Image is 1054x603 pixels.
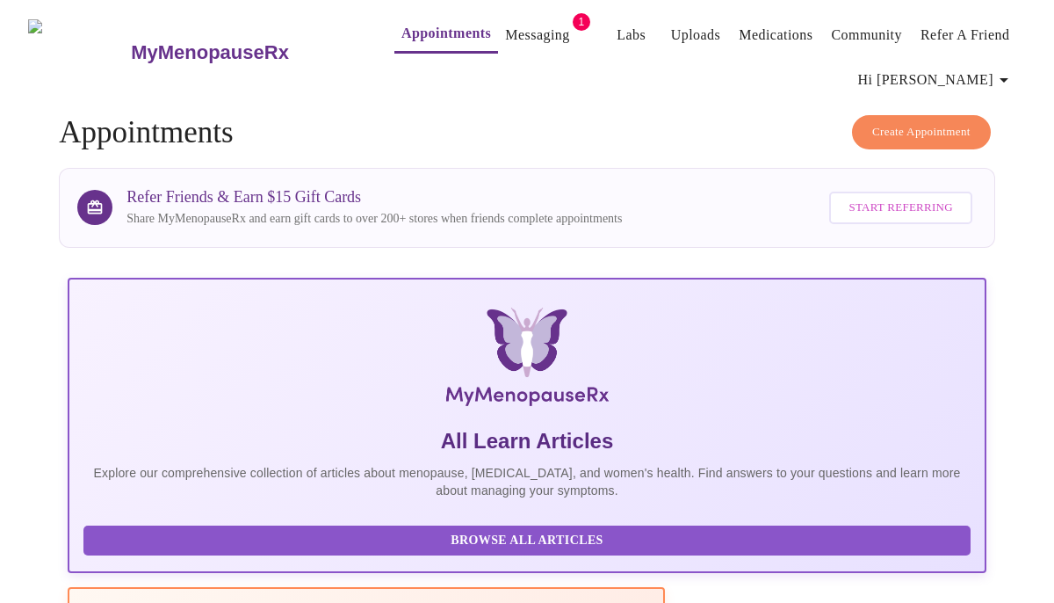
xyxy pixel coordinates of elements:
[848,198,952,218] span: Start Referring
[129,22,359,84] a: MyMenopauseRx
[573,13,590,31] span: 1
[83,464,971,499] p: Explore our comprehensive collection of articles about menopause, [MEDICAL_DATA], and women's hea...
[131,41,289,64] h3: MyMenopauseRx
[126,210,622,228] p: Share MyMenopauseRx and earn gift cards to over 200+ stores when friends complete appointments
[825,183,976,233] a: Start Referring
[83,526,971,556] button: Browse All Articles
[126,188,622,207] h3: Refer Friends & Earn $15 Gift Cards
[872,122,971,142] span: Create Appointment
[505,23,569,47] a: Messaging
[831,23,902,47] a: Community
[59,115,995,150] h4: Appointments
[603,18,660,53] button: Labs
[739,23,812,47] a: Medications
[28,19,129,85] img: MyMenopauseRx Logo
[83,427,971,455] h5: All Learn Articles
[824,18,909,53] button: Community
[83,532,975,547] a: Browse All Articles
[671,23,721,47] a: Uploads
[394,16,498,54] button: Appointments
[664,18,728,53] button: Uploads
[851,62,1022,98] button: Hi [PERSON_NAME]
[101,530,953,552] span: Browse All Articles
[498,18,576,53] button: Messaging
[920,23,1010,47] a: Refer a Friend
[401,21,491,46] a: Appointments
[732,18,819,53] button: Medications
[913,18,1017,53] button: Refer a Friend
[221,308,833,413] img: MyMenopauseRx Logo
[829,192,971,224] button: Start Referring
[858,68,1014,92] span: Hi [PERSON_NAME]
[852,115,991,149] button: Create Appointment
[617,23,646,47] a: Labs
